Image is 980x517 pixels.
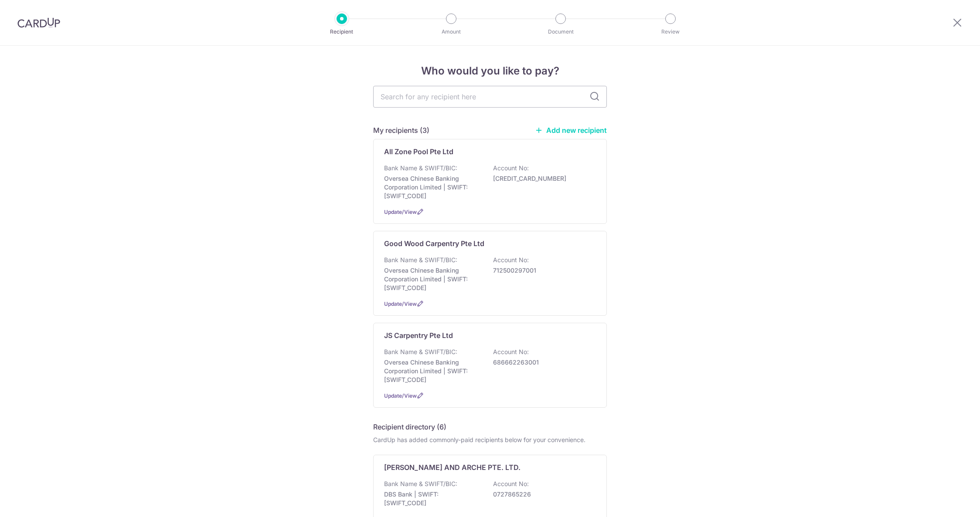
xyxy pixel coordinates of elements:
p: 686662263001 [493,358,591,367]
p: Good Wood Carpentry Pte Ltd [384,238,484,249]
p: Oversea Chinese Banking Corporation Limited | SWIFT: [SWIFT_CODE] [384,358,482,384]
p: Account No: [493,348,529,356]
p: [PERSON_NAME] AND ARCHE PTE. LTD. [384,462,521,473]
p: Bank Name & SWIFT/BIC: [384,164,457,172]
p: Bank Name & SWIFT/BIC: [384,348,457,356]
h5: Recipient directory (6) [373,422,446,432]
p: All Zone Pool Pte Ltd [384,146,453,157]
p: DBS Bank | SWIFT: [SWIFT_CODE] [384,490,482,507]
h4: Who would you like to pay? [373,63,607,79]
input: Search for any recipient here [373,86,607,108]
p: [CREDIT_CARD_NUMBER] [493,174,591,183]
a: Add new recipient [535,126,607,135]
p: 712500297001 [493,266,591,275]
p: Recipient [310,27,374,36]
p: JS Carpentry Pte Ltd [384,330,453,341]
p: Amount [419,27,483,36]
p: Bank Name & SWIFT/BIC: [384,256,457,264]
a: Update/View [384,209,417,215]
p: Account No: [493,164,529,172]
h5: My recipients (3) [373,125,429,135]
p: Review [638,27,703,36]
iframe: Opens a widget where you can find more information [924,491,971,513]
p: Account No: [493,256,529,264]
a: Update/View [384,301,417,307]
img: CardUp [17,17,60,28]
p: Account No: [493,480,529,488]
p: Oversea Chinese Banking Corporation Limited | SWIFT: [SWIFT_CODE] [384,174,482,200]
p: 0727865226 [493,490,591,499]
a: Update/View [384,392,417,399]
p: Bank Name & SWIFT/BIC: [384,480,457,488]
p: Document [528,27,593,36]
div: CardUp has added commonly-paid recipients below for your convenience. [373,436,607,444]
p: Oversea Chinese Banking Corporation Limited | SWIFT: [SWIFT_CODE] [384,266,482,292]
